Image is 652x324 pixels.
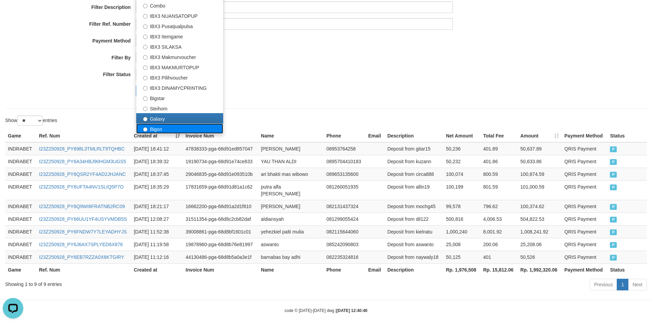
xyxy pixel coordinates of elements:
td: QRIS Payment [562,213,607,225]
label: IBX3 DINAMYCPRINTING [136,82,223,93]
a: I23Z250928_PY6A34HBJ90HGM3UGS5 [39,159,126,164]
td: 200.06 [481,238,518,251]
td: INDRABET [5,180,36,200]
td: 50,526 [517,251,562,263]
input: IBX3 Makmurvoucher [143,55,148,60]
th: Total Fee [481,130,518,142]
th: Rp. 1,976,508 [443,263,481,276]
td: 47838333-pga-68d91ed857047 [183,142,258,155]
td: [DATE] 18:41:12 [131,142,183,155]
td: QRIS Payment [562,180,607,200]
span: PAID [610,204,617,210]
th: Rp. 1,992,320.06 [517,263,562,276]
td: 50,236 [443,142,481,155]
td: 100,199 [443,180,481,200]
td: Deposit from kuzann [385,155,443,168]
td: [DATE] 18:37:45 [131,168,183,180]
input: IBX3 Pusatjualpulsa [143,24,148,29]
td: 39008861-pga-68d8bf1601c01 [183,225,258,238]
a: 1 [617,279,628,290]
th: Created at [131,263,183,276]
input: IBX3 DINAMYCPRINTING [143,86,148,91]
input: IBX3 SILAKSA [143,45,148,49]
td: 401 [481,251,518,263]
td: 081299055424 [324,213,366,225]
td: 99,578 [443,200,481,213]
td: Deposit from naywaly18 [385,251,443,263]
td: 25,008 [443,238,481,251]
a: I23Z250928_PY6UFTA4NV1SLIQ5P7O [39,184,124,190]
td: Deposit from allin19 [385,180,443,200]
td: 796.62 [481,200,518,213]
a: I23Z250928_PY6Q9WI6FRATNB2RC09 [39,204,125,209]
td: 08953764258 [324,142,366,155]
label: Show entries [5,116,57,126]
td: 800.59 [481,168,518,180]
th: Phone [324,130,366,142]
td: 081260051935 [324,180,366,200]
td: 44130486-pga-68d8b5a0a3e1f [183,251,258,263]
span: PAID [610,172,617,178]
td: 500,816 [443,213,481,225]
a: I23Z250928_PY66UU1YF4USYVMDB5S [39,216,127,222]
td: 4,006.53 [481,213,518,225]
td: 50,232 [443,155,481,168]
th: Ref. Num [36,263,131,276]
td: 801.59 [481,180,518,200]
td: INDRABET [5,225,36,238]
a: I23Z250928_PY698L3TMLRLT9TQHBC [39,146,125,152]
td: 401.89 [481,142,518,155]
div: Showing 1 to 9 of 9 entries [5,278,267,288]
th: Net Amount [443,130,481,142]
label: IBX3 NUANSATOPUP [136,10,223,21]
th: Payment Method [562,263,607,276]
span: PAID [610,159,617,165]
td: Deposit from mochg45 [385,200,443,213]
td: 085242090803 [324,238,366,251]
td: Deposit from kielnatu [385,225,443,238]
td: 17831659-pga-68d91d81a1c62 [183,180,258,200]
label: IBX3 Pusatjualpulsa [136,21,223,31]
td: YAU THAN ALDI [258,155,323,168]
td: 50,637.89 [517,142,562,155]
td: 401.86 [481,155,518,168]
td: 504,822.53 [517,213,562,225]
input: Bigon [143,127,148,132]
th: Description [385,263,443,276]
td: 50,633.86 [517,155,562,168]
th: Invoice Num [183,263,258,276]
td: 100,374.62 [517,200,562,213]
label: Bigstar [136,93,223,103]
td: aswanto [258,238,323,251]
td: 1,008,241.92 [517,225,562,238]
th: Game [5,130,36,142]
td: INDRABET [5,155,36,168]
td: INDRABET [5,142,36,155]
td: 082115644060 [324,225,366,238]
label: IBX3 SILAKSA [136,41,223,51]
a: Next [628,279,647,290]
td: 100,874.59 [517,168,562,180]
td: 100,074 [443,168,481,180]
td: INDRABET [5,200,36,213]
td: 082131437324 [324,200,366,213]
th: Payment Method [562,130,607,142]
td: INDRABET [5,168,36,180]
td: 089653135600 [324,168,366,180]
th: Rp. 15,812.06 [481,263,518,276]
span: PAID [610,229,617,235]
td: Deposit from aswanto [385,238,443,251]
input: IBX3 Pilihvoucher [143,76,148,80]
a: I23Z250928_PY6QSR2YF4AD2JHJANC [39,171,126,177]
span: PAID [610,217,617,223]
td: aldiansyah [258,213,323,225]
select: Showentries [17,116,43,126]
td: [PERSON_NAME] [258,200,323,213]
span: PAID [610,146,617,152]
td: Deposit from circa888 [385,168,443,180]
td: INDRABET [5,238,36,251]
th: Amount: activate to sort column ascending [517,130,562,142]
input: IBX3 MAKMURTOPUP [143,65,148,70]
th: Email [366,130,385,142]
label: Galaxy [136,113,223,123]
